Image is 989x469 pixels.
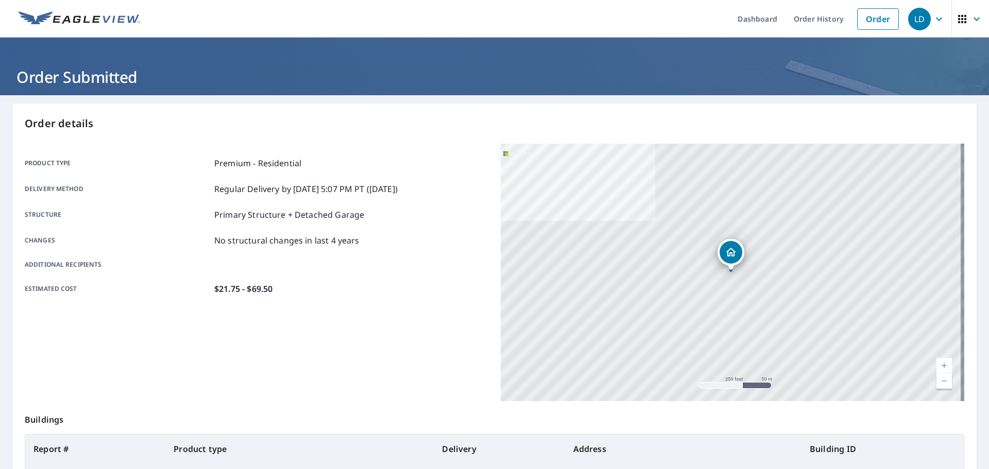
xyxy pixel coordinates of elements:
p: Delivery method [25,183,210,195]
p: Product type [25,157,210,169]
p: No structural changes in last 4 years [214,234,360,247]
p: Additional recipients [25,260,210,269]
a: Current Level 17, Zoom In [936,358,952,373]
a: Current Level 17, Zoom Out [936,373,952,389]
img: EV Logo [19,11,140,27]
th: Building ID [802,435,964,463]
div: LD [908,8,931,30]
p: Structure [25,209,210,221]
a: Order [857,8,899,30]
th: Address [565,435,802,463]
p: Regular Delivery by [DATE] 5:07 PM PT ([DATE]) [214,183,398,195]
th: Report # [25,435,165,463]
p: Buildings [25,401,964,434]
th: Delivery [434,435,565,463]
th: Product type [165,435,434,463]
div: Dropped pin, building 1, Residential property, 7642 Big Beaver Blvd Wampum, PA 16157 [718,239,744,271]
h1: Order Submitted [12,66,977,88]
p: Changes [25,234,210,247]
p: Premium - Residential [214,157,301,169]
p: Primary Structure + Detached Garage [214,209,364,221]
p: Estimated cost [25,283,210,295]
p: $21.75 - $69.50 [214,283,272,295]
p: Order details [25,116,964,131]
